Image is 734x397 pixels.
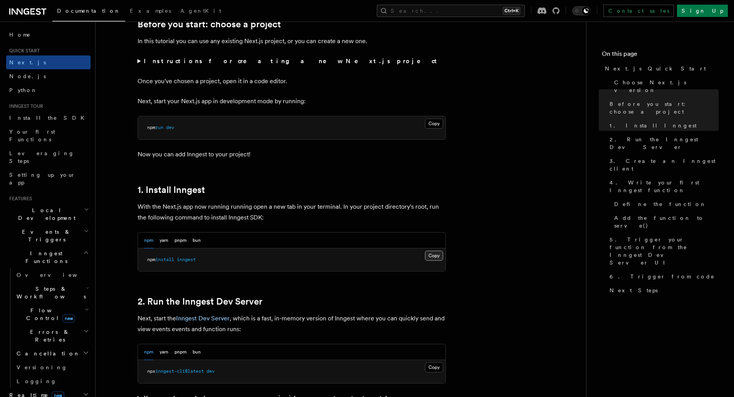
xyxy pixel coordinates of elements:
[6,28,91,42] a: Home
[6,168,91,189] a: Setting up your app
[17,272,96,278] span: Overview
[425,362,443,372] button: Copy
[6,55,91,69] a: Next.js
[6,69,91,83] a: Node.js
[13,328,84,343] span: Errors & Retries
[610,122,697,129] span: 1. Install Inngest
[611,197,719,211] a: Define the function
[605,65,706,72] span: Next.js Quick Start
[138,296,262,307] a: 2. Run the Inngest Dev Server
[606,233,719,270] a: 5. Trigger your function from the Inngest Dev Server UI
[9,115,89,121] span: Install the SDK
[155,257,174,262] span: install
[130,8,171,14] span: Examples
[6,83,91,97] a: Python
[155,125,163,130] span: run
[155,369,204,374] span: inngest-cli@latest
[606,270,719,283] a: 6. Trigger from code
[603,5,674,17] a: Contact sales
[9,87,37,93] span: Python
[9,129,55,142] span: Your first Functions
[13,282,91,303] button: Steps & Workflows
[9,172,76,186] span: Setting up your app
[207,369,215,374] span: dev
[6,146,91,168] a: Leveraging Steps
[13,285,86,300] span: Steps & Workflows
[6,48,40,54] span: Quick start
[147,125,155,130] span: npm
[6,268,91,388] div: Inngest Functions
[138,96,446,107] p: Next, start your Next.js app in development mode by running:
[572,6,591,15] button: Toggle dark mode
[13,268,91,282] a: Overview
[6,228,84,243] span: Events & Triggers
[13,374,91,388] a: Logging
[610,157,719,173] span: 3. Create an Inngest client
[176,2,226,21] a: AgentKit
[138,36,446,47] p: In this tutorial you can use any existing Next.js project, or you can create a new one.
[176,315,230,322] a: Inngest Dev Server
[144,233,153,248] button: npm
[9,59,46,65] span: Next.js
[17,378,57,384] span: Logging
[138,313,446,335] p: Next, start the , which is a fast, in-memory version of Inngest where you can quickly send and vi...
[614,79,719,94] span: Choose Next.js version
[193,344,201,360] button: bun
[425,119,443,129] button: Copy
[175,233,186,248] button: pnpm
[13,360,91,374] a: Versioning
[180,8,221,14] span: AgentKit
[147,257,155,262] span: npm
[606,154,719,176] a: 3. Create an Inngest client
[6,225,91,246] button: Events & Triggers
[610,136,719,151] span: 2. Run the Inngest Dev Server
[614,200,706,208] span: Define the function
[610,273,715,280] span: 6. Trigger from code
[52,2,125,22] a: Documentation
[138,56,446,67] summary: Instructions for creating a new Next.js project
[17,364,67,370] span: Versioning
[62,314,75,323] span: new
[9,73,46,79] span: Node.js
[425,251,443,261] button: Copy
[6,103,43,109] span: Inngest tour
[606,119,719,132] a: 1. Install Inngest
[602,49,719,62] h4: On this page
[57,8,121,14] span: Documentation
[503,7,520,15] kbd: Ctrl+K
[606,283,719,297] a: Next Steps
[138,149,446,160] p: Now you can add Inngest to your project!
[13,307,85,322] span: Flow Control
[9,31,31,39] span: Home
[138,184,205,195] a: 1. Install Inngest
[125,2,176,21] a: Examples
[13,303,91,325] button: Flow Controlnew
[611,75,719,97] a: Choose Next.js version
[9,150,74,164] span: Leveraging Steps
[606,97,719,119] a: Before you start: choose a project
[6,206,84,222] span: Local Development
[6,196,32,202] span: Features
[138,201,446,223] p: With the Next.js app now running running open a new tab in your terminal. In your project directo...
[610,236,719,266] span: 5. Trigger your function from the Inngest Dev Server UI
[606,132,719,154] a: 2. Run the Inngest Dev Server
[610,179,719,194] span: 4. Write your first Inngest function
[677,5,728,17] a: Sign Up
[610,100,719,116] span: Before you start: choose a project
[6,111,91,125] a: Install the SDK
[166,125,174,130] span: dev
[177,257,196,262] span: inngest
[610,286,658,294] span: Next Steps
[6,203,91,225] button: Local Development
[175,344,186,360] button: pnpm
[6,125,91,146] a: Your first Functions
[614,214,719,229] span: Add the function to serve()
[138,76,446,87] p: Once you've chosen a project, open it in a code editor.
[6,246,91,268] button: Inngest Functions
[611,211,719,233] a: Add the function to serve()
[6,250,83,265] span: Inngest Functions
[160,233,168,248] button: yarn
[377,5,525,17] button: Search...Ctrl+K
[193,233,201,248] button: bun
[160,344,168,360] button: yarn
